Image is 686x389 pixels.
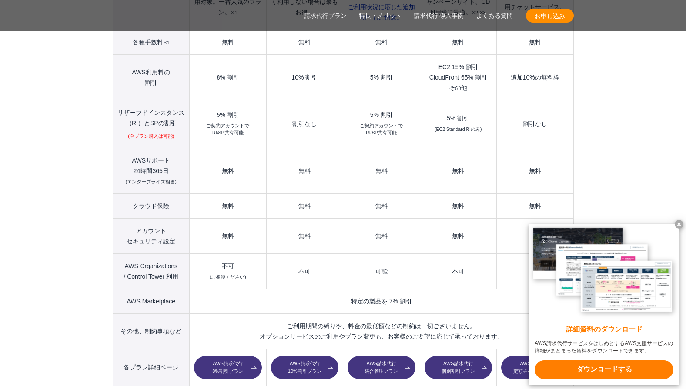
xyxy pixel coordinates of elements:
td: 無料 [420,218,496,253]
td: ご利用期間の縛りや、料金の最低額などの制約は一切ございません。 オプションサービスのご利用やプラン変更も、お客様のご要望に応じて承っております。 [190,313,573,349]
th: リザーブドインスタンス （RI）とSPの割引 [113,100,190,148]
x-t: AWS請求代行サービスをはじめとするAWS支援サービスの詳細がまとまった資料をダウンロードできます。 [535,340,673,355]
td: 無料 [420,193,496,218]
td: 5% 割引 [343,55,420,100]
td: EC2 15% 割引 CloudFront 65% 割引 その他 [420,55,496,100]
small: ※1 [163,40,170,45]
td: 無料 [343,148,420,193]
small: (EC2 Standard RIのみ) [435,126,482,133]
a: 請求代行 導入事例 [414,11,464,20]
td: 無料 [497,30,573,55]
small: ※1 [231,10,237,15]
small: ご契約アカウントで RI/SP共有可能 [360,123,403,136]
td: 無料 [420,148,496,193]
div: 5% 割引 [194,112,261,118]
th: その他、制約事項など [113,313,190,349]
th: AWS Marketplace [113,289,190,313]
td: 無料 [343,193,420,218]
th: クラウド保険 [113,193,190,218]
a: よくある質問 [476,11,513,20]
td: 無料 [343,30,420,55]
x-t: ダウンロードする [535,360,673,379]
td: 無料 [497,193,573,218]
x-t: 詳細資料のダウンロード [535,325,673,335]
td: 無料 [190,193,266,218]
td: 無料 [266,218,343,253]
a: AWS請求代行定額チケットプラン [501,356,569,379]
td: 無料 [190,218,266,253]
a: 請求代行プラン [304,11,347,20]
div: 5% 割引 [348,112,415,118]
th: AWS利用料の 割引 [113,55,190,100]
td: 8% 割引 [190,55,266,100]
td: 割引なし [497,100,573,148]
th: AWSサポート 24時間365日 [113,148,190,193]
a: AWS請求代行10%割引プラン [271,356,338,379]
a: お申し込み [526,9,574,23]
td: 無料 [420,30,496,55]
small: (エンタープライズ相当) [126,179,177,184]
td: 不可 [190,253,266,289]
a: 特長・メリット [359,11,402,20]
td: 追加10%の無料枠 [497,55,573,100]
small: (全プラン購入は可能) [128,133,174,140]
th: アカウント セキュリティ設定 [113,218,190,253]
a: AWS請求代行個別割引プラン [425,356,492,379]
a: 詳細資料のダウンロード AWS請求代行サービスをはじめとするAWS支援サービスの詳細がまとまった資料をダウンロードできます。 ダウンロードする [529,224,679,385]
td: 無料 [343,218,420,253]
td: 可能 [343,253,420,289]
th: 各プラン詳細ページ [113,349,190,386]
td: 不可 [420,253,496,289]
span: ご利用状況に応じた [348,3,415,21]
td: 不可 [266,253,343,289]
span: お申し込み [526,11,574,20]
td: 無料 [266,193,343,218]
td: 不可 [497,253,573,289]
td: 無料 [497,148,573,193]
small: ※2 ※3 [472,10,486,15]
th: AWS Organizations / Control Tower 利用 [113,253,190,289]
a: AWS請求代行統合管理プラン [348,356,415,379]
small: ご契約アカウントで RI/SP共有可能 [206,123,249,136]
td: 無料 [190,148,266,193]
td: 無料 [190,30,266,55]
td: 無料 [266,30,343,55]
td: 無料 [497,218,573,253]
th: 各種手数料 [113,30,190,55]
td: 無料 [266,148,343,193]
small: (ご相談ください) [210,274,246,279]
td: 10% 割引 [266,55,343,100]
a: AWS請求代行8%割引プラン [194,356,261,379]
td: 特定の製品を 7% 割引 [190,289,573,313]
div: 5% 割引 [425,115,492,121]
td: 割引なし [266,100,343,148]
